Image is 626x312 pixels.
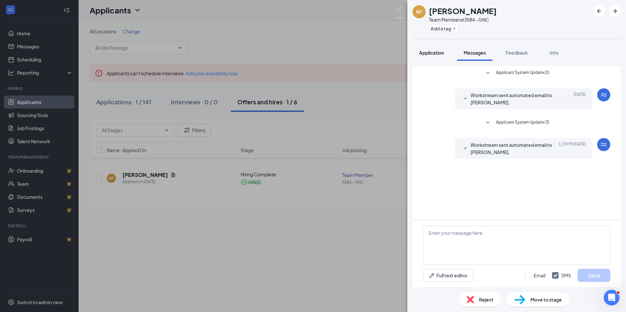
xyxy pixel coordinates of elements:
span: Workstream sent automated email to [PERSON_NAME]. [470,141,556,156]
div: Team Member at 3584 - GNC [429,16,497,23]
span: Info [550,50,559,56]
svg: Pen [429,272,435,279]
span: Move to stage [530,296,562,303]
span: Applicant System Update (2) [496,69,549,77]
span: [DATE] 1:19 PM [559,141,586,156]
svg: SmallChevronDown [484,119,492,127]
svg: Plus [452,26,456,30]
button: Full text editorPen [423,269,473,282]
svg: WorkstreamLogo [600,91,608,99]
svg: SmallChevronDown [484,69,492,77]
span: Messages [464,50,486,56]
span: Application [419,50,444,56]
span: Feedback [506,50,528,56]
div: KP [416,9,422,15]
svg: ArrowRight [611,7,619,15]
button: SmallChevronDownApplicant System Update (2) [484,69,549,77]
button: Send [578,269,610,282]
span: Reject [479,296,493,303]
span: Workstream sent automated email to [PERSON_NAME]. [470,92,556,106]
span: Applicant System Update (3) [496,119,549,127]
h1: [PERSON_NAME] [429,5,497,16]
button: SmallChevronDownApplicant System Update (3) [484,119,549,127]
svg: ArrowLeftNew [595,7,603,15]
svg: SmallChevronDown [461,95,469,103]
svg: SmallChevronDown [461,145,469,152]
svg: WorkstreamLogo [600,141,608,148]
button: ArrowRight [609,5,621,17]
button: ArrowLeftNew [593,5,605,17]
span: [DATE] [574,92,586,106]
iframe: Intercom live chat [604,290,619,305]
button: PlusAdd a tag [429,25,458,32]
